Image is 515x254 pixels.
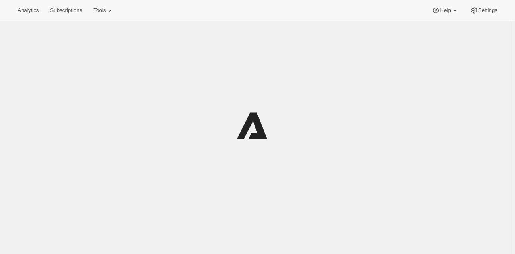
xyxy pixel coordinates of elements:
span: Subscriptions [50,7,82,14]
button: Settings [465,5,502,16]
button: Analytics [13,5,44,16]
button: Subscriptions [45,5,87,16]
button: Tools [89,5,119,16]
span: Settings [478,7,497,14]
span: Analytics [18,7,39,14]
button: Help [427,5,463,16]
span: Help [440,7,451,14]
span: Tools [93,7,106,14]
